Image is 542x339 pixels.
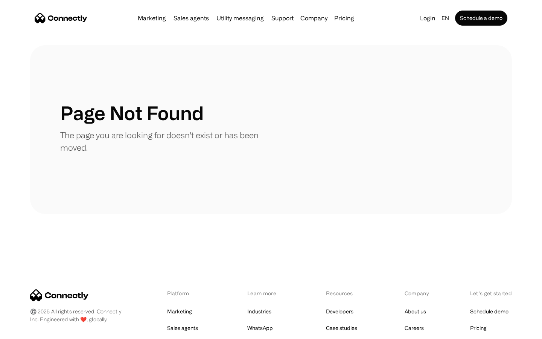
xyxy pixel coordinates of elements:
[331,15,357,21] a: Pricing
[326,289,365,297] div: Resources
[300,13,327,23] div: Company
[247,306,271,317] a: Industries
[247,323,273,333] a: WhatsApp
[247,289,287,297] div: Learn more
[167,323,198,333] a: Sales agents
[167,289,208,297] div: Platform
[171,15,212,21] a: Sales agents
[405,306,426,317] a: About us
[8,325,45,336] aside: Language selected: English
[60,102,204,124] h1: Page Not Found
[35,12,87,24] a: home
[438,13,454,23] div: en
[213,15,267,21] a: Utility messaging
[167,306,192,317] a: Marketing
[135,15,169,21] a: Marketing
[326,306,353,317] a: Developers
[442,13,449,23] div: en
[417,13,438,23] a: Login
[268,15,297,21] a: Support
[405,323,424,333] a: Careers
[455,11,507,26] a: Schedule a demo
[405,289,431,297] div: Company
[470,323,487,333] a: Pricing
[298,13,330,23] div: Company
[15,326,45,336] ul: Language list
[470,306,509,317] a: Schedule demo
[470,289,512,297] div: Let’s get started
[326,323,357,333] a: Case studies
[60,129,271,154] p: The page you are looking for doesn't exist or has been moved.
